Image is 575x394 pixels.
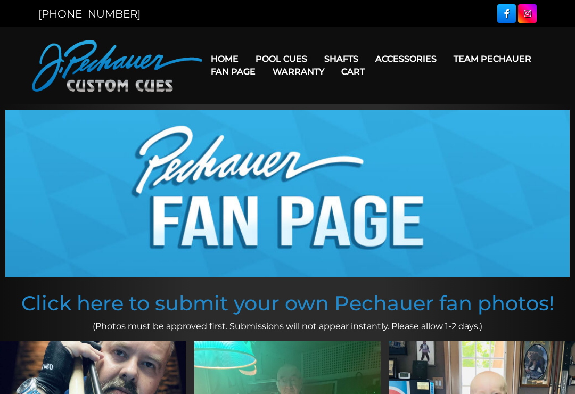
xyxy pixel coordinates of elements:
[21,291,554,316] a: Click here to submit your own Pechauer fan photos!
[316,45,367,72] a: Shafts
[247,45,316,72] a: Pool Cues
[333,58,373,85] a: Cart
[32,40,202,92] img: Pechauer Custom Cues
[367,45,445,72] a: Accessories
[202,45,247,72] a: Home
[264,58,333,85] a: Warranty
[445,45,540,72] a: Team Pechauer
[202,58,264,85] a: Fan Page
[38,7,141,20] a: [PHONE_NUMBER]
